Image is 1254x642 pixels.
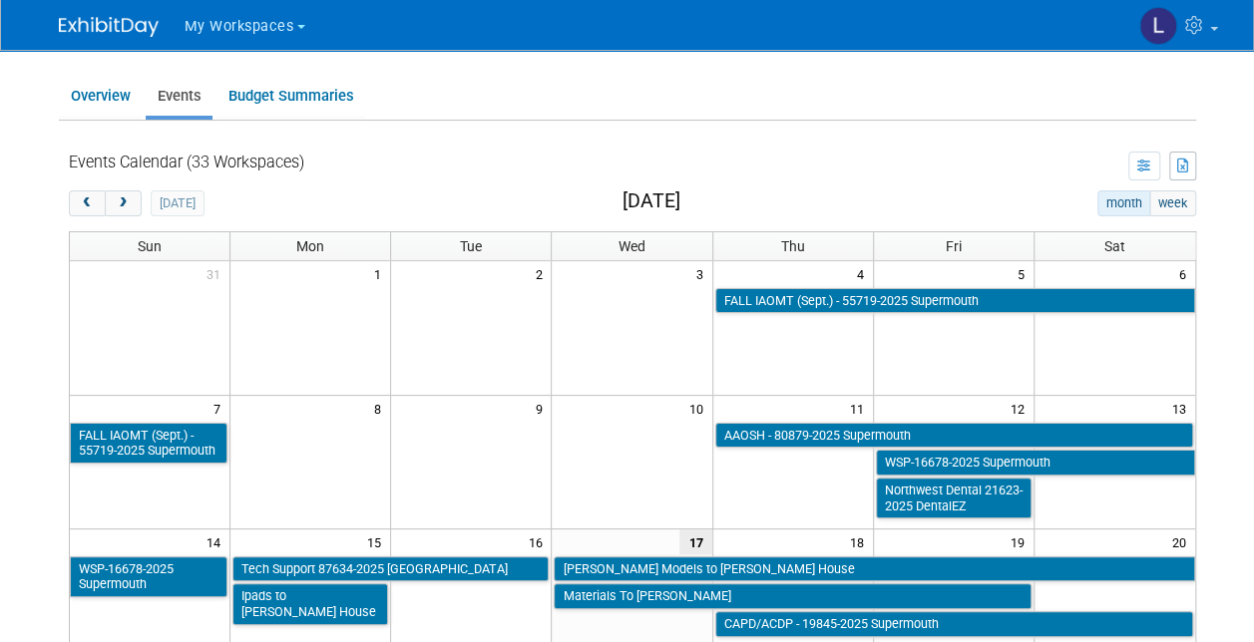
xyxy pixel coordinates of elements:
[1097,190,1150,216] button: month
[876,478,1032,518] a: Northwest Dental 21623-2025 DentalEZ
[554,583,1031,609] a: Materials To [PERSON_NAME]
[679,529,712,554] span: 17
[205,261,229,286] span: 31
[694,261,712,286] span: 3
[146,77,212,116] a: Events
[59,77,142,116] a: Overview
[1177,261,1195,286] span: 6
[365,529,390,554] span: 15
[296,238,324,254] span: Mon
[526,529,551,554] span: 16
[781,238,805,254] span: Thu
[1009,529,1034,554] span: 19
[619,238,645,254] span: Wed
[1139,7,1177,45] img: Lori Stewart
[70,423,228,464] a: FALL IAOMT (Sept.) - 55719-2025 Supermouth
[1009,396,1034,421] span: 12
[205,529,229,554] span: 14
[946,238,962,254] span: Fri
[1170,396,1195,421] span: 13
[533,261,551,286] span: 2
[185,18,294,35] span: My Workspaces
[151,190,204,216] button: [DATE]
[687,396,712,421] span: 10
[232,583,388,624] a: Ipads to [PERSON_NAME] House
[372,261,390,286] span: 1
[876,450,1195,476] a: WSP-16678-2025 Supermouth
[69,152,304,174] div: Events Calendar (33 Workspaces)
[848,529,873,554] span: 18
[715,423,1193,449] a: AAOSH - 80879-2025 Supermouth
[1104,238,1125,254] span: Sat
[554,556,1194,582] a: [PERSON_NAME] Models to [PERSON_NAME] House
[70,556,228,597] a: WSP-16678-2025 Supermouth
[1016,261,1034,286] span: 5
[848,396,873,421] span: 11
[138,238,162,254] span: Sun
[715,288,1195,314] a: FALL IAOMT (Sept.) - 55719-2025 Supermouth
[69,190,106,216] button: prev
[59,17,159,37] img: ExhibitDay
[1177,159,1190,172] i: Export to Spreadsheet (.csv)
[1170,529,1195,554] span: 20
[715,611,1193,637] a: CAPD/ACDP - 19845-2025 Supermouth
[105,190,142,216] button: next
[211,396,229,421] span: 7
[372,396,390,421] span: 8
[622,190,679,212] h2: [DATE]
[460,238,482,254] span: Tue
[232,556,549,582] a: Tech Support 87634-2025 [GEOGRAPHIC_DATA]
[1149,190,1195,216] button: week
[533,396,551,421] span: 9
[216,77,365,116] a: Budget Summaries
[855,261,873,286] span: 4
